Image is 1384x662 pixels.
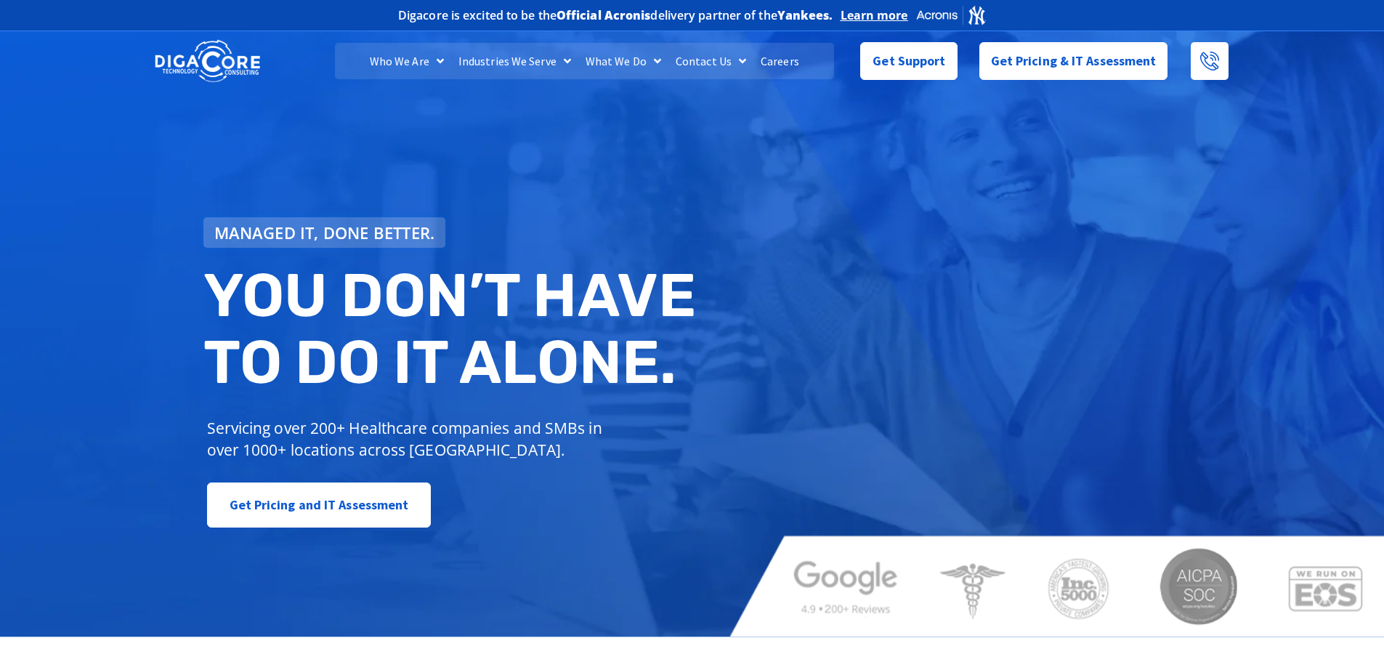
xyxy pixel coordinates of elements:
[451,43,578,79] a: Industries We Serve
[230,491,409,520] span: Get Pricing and IT Assessment
[860,42,957,80] a: Get Support
[668,43,753,79] a: Contact Us
[753,43,806,79] a: Careers
[214,225,435,241] span: Managed IT, done better.
[578,43,668,79] a: What We Do
[777,7,833,23] b: Yankees.
[915,4,987,25] img: Acronis
[873,47,945,76] span: Get Support
[991,47,1157,76] span: Get Pricing & IT Assessment
[979,42,1168,80] a: Get Pricing & IT Assessment
[155,39,260,84] img: DigaCore Technology Consulting
[203,262,703,395] h2: You don’t have to do IT alone.
[841,8,908,23] a: Learn more
[363,43,451,79] a: Who We Are
[207,417,613,461] p: Servicing over 200+ Healthcare companies and SMBs in over 1000+ locations across [GEOGRAPHIC_DATA].
[203,217,446,248] a: Managed IT, done better.
[335,43,833,79] nav: Menu
[398,9,833,21] h2: Digacore is excited to be the delivery partner of the
[557,7,651,23] b: Official Acronis
[207,483,432,528] a: Get Pricing and IT Assessment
